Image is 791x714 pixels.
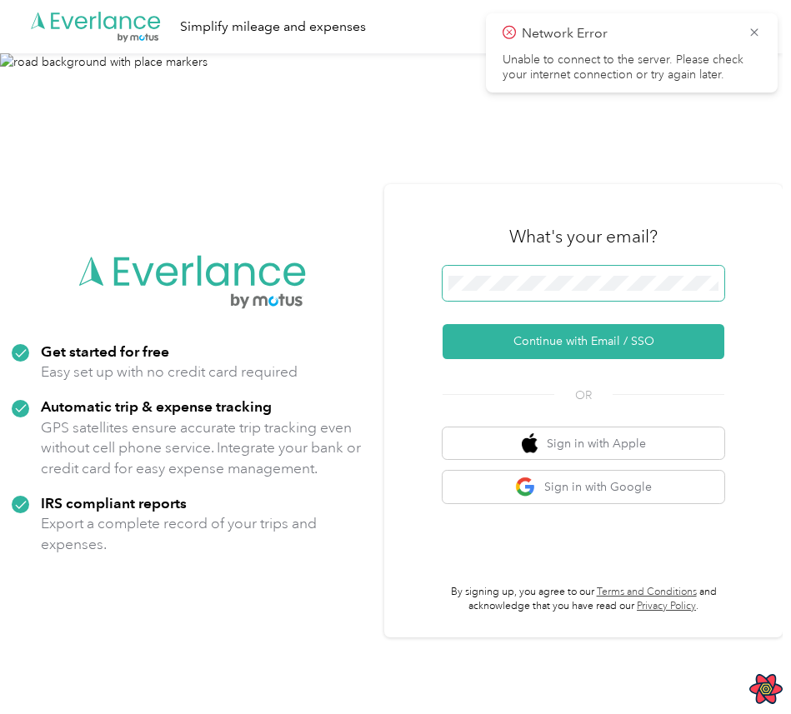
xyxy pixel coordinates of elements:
[522,433,538,454] img: apple logo
[443,585,724,614] p: By signing up, you agree to our and acknowledge that you have read our .
[515,477,536,497] img: google logo
[522,23,735,44] p: Network Error
[443,324,724,359] button: Continue with Email / SSO
[41,342,169,360] strong: Get started for free
[597,586,697,598] a: Terms and Conditions
[637,600,696,612] a: Privacy Policy
[180,17,366,37] div: Simplify mileage and expenses
[443,471,724,503] button: google logoSign in with Google
[41,513,373,554] p: Export a complete record of your trips and expenses.
[443,427,724,460] button: apple logoSign in with Apple
[41,494,187,512] strong: IRS compliant reports
[41,362,298,382] p: Easy set up with no credit card required
[503,52,761,82] p: Unable to connect to the server. Please check your internet connection or try again later.
[41,417,373,479] p: GPS satellites ensure accurate trip tracking even without cell phone service. Integrate your bank...
[509,225,658,248] h3: What's your email?
[749,672,783,706] button: Open React Query Devtools
[41,397,272,415] strong: Automatic trip & expense tracking
[554,387,613,404] span: OR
